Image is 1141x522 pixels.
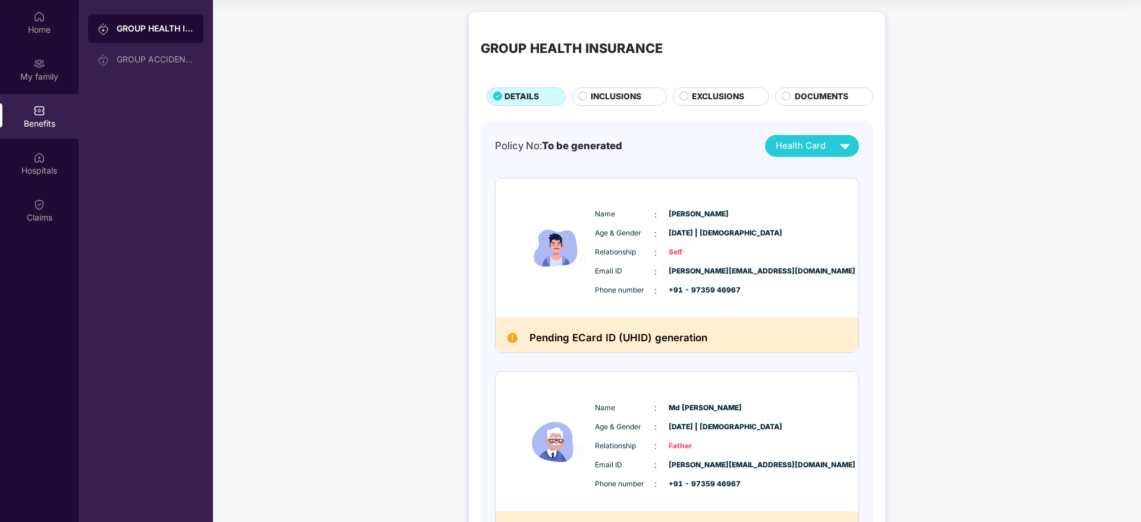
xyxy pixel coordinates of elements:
[654,208,657,221] span: :
[765,135,859,157] button: Health Card
[33,199,45,210] img: svg+xml;base64,PHN2ZyBpZD0iQ2xhaW0iIHhtbG5zPSJodHRwOi8vd3d3LnczLm9yZy8yMDAwL3N2ZyIgd2lkdGg9IjIwIi...
[98,54,109,66] img: svg+xml;base64,PHN2ZyB3aWR0aD0iMjAiIGhlaWdodD0iMjAiIHZpZXdCb3g9IjAgMCAyMCAyMCIgZmlsbD0ibm9uZSIgeG...
[835,136,855,156] img: svg+xml;base64,PHN2ZyB4bWxucz0iaHR0cDovL3d3dy53My5vcmcvMjAwMC9zdmciIHZpZXdCb3g9IjAgMCAyNCAyNCIgd2...
[654,458,657,471] span: :
[654,265,657,278] span: :
[654,227,657,240] span: :
[33,152,45,163] img: svg+xml;base64,PHN2ZyBpZD0iSG9zcGl0YWxzIiB4bWxucz0iaHR0cDovL3d3dy53My5vcmcvMjAwMC9zdmciIHdpZHRoPS...
[507,333,518,343] img: Pending
[542,140,622,152] span: To be generated
[481,38,663,58] div: GROUP HEALTH INSURANCE
[591,90,641,103] span: INCLUSIONS
[692,90,744,103] span: EXCLUSIONS
[595,422,654,433] span: Age & Gender
[595,460,654,471] span: Email ID
[669,441,728,452] span: Father
[669,228,728,239] span: [DATE] | [DEMOGRAPHIC_DATA]
[654,477,657,490] span: :
[33,11,45,23] img: svg+xml;base64,PHN2ZyBpZD0iSG9tZSIgeG1sbnM9Imh0dHA6Ly93d3cudzMub3JnLzIwMDAvc3ZnIiB3aWR0aD0iMjAiIG...
[669,209,728,220] span: [PERSON_NAME]
[776,139,826,153] span: Health Card
[654,420,657,433] span: :
[669,247,728,258] span: Self
[33,105,45,117] img: svg+xml;base64,PHN2ZyBpZD0iQmVuZWZpdHMiIHhtbG5zPSJodHRwOi8vd3d3LnczLm9yZy8yMDAwL3N2ZyIgd2lkdGg9Ij...
[98,23,109,35] img: svg+xml;base64,PHN2ZyB3aWR0aD0iMjAiIGhlaWdodD0iMjAiIHZpZXdCb3g9IjAgMCAyMCAyMCIgZmlsbD0ibm9uZSIgeG...
[521,383,592,499] img: icon
[669,285,728,296] span: +91 - 97359 46967
[654,401,657,414] span: :
[654,439,657,452] span: :
[669,266,728,277] span: [PERSON_NAME][EMAIL_ADDRESS][DOMAIN_NAME]
[795,90,848,103] span: DOCUMENTS
[669,402,728,414] span: Md [PERSON_NAME]
[595,228,654,239] span: Age & Gender
[117,23,194,34] div: GROUP HEALTH INSURANCE
[33,58,45,70] img: svg+xml;base64,PHN2ZyB3aWR0aD0iMjAiIGhlaWdodD0iMjAiIHZpZXdCb3g9IjAgMCAyMCAyMCIgZmlsbD0ibm9uZSIgeG...
[654,284,657,297] span: :
[669,422,728,433] span: [DATE] | [DEMOGRAPHIC_DATA]
[669,479,728,490] span: +91 - 97359 46967
[595,247,654,258] span: Relationship
[595,402,654,414] span: Name
[669,460,728,471] span: [PERSON_NAME][EMAIL_ADDRESS][DOMAIN_NAME]
[595,285,654,296] span: Phone number
[595,441,654,452] span: Relationship
[595,479,654,490] span: Phone number
[117,55,194,64] div: GROUP ACCIDENTAL INSURANCE
[595,266,654,277] span: Email ID
[654,246,657,259] span: :
[529,329,707,347] h2: Pending ECard ID (UHID) generation
[495,138,622,153] div: Policy No:
[521,190,592,306] img: icon
[595,209,654,220] span: Name
[504,90,539,103] span: DETAILS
